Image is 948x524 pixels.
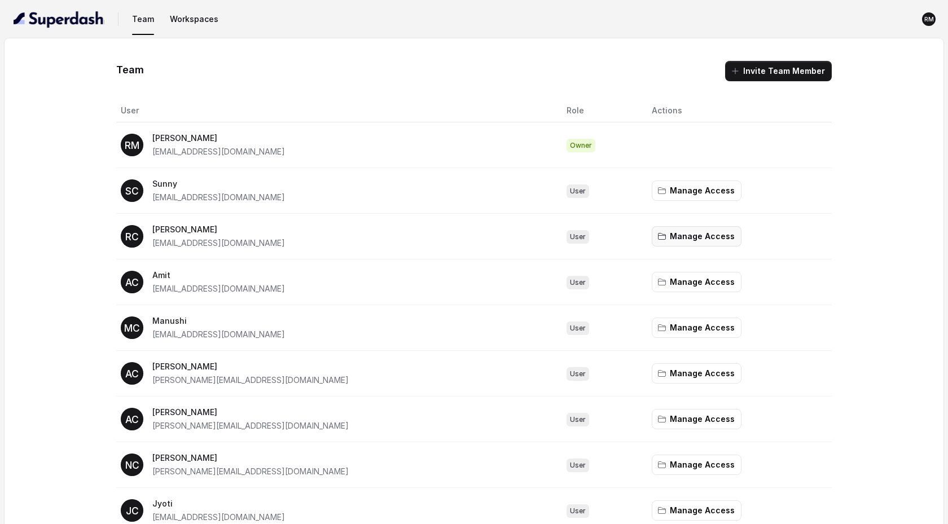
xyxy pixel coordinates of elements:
[567,184,589,198] span: User
[652,272,741,292] button: Manage Access
[165,9,223,29] button: Workspaces
[128,9,159,29] button: Team
[558,99,643,122] th: Role
[152,223,285,236] p: [PERSON_NAME]
[567,413,589,426] span: User
[14,10,104,28] img: light.svg
[567,276,589,289] span: User
[652,500,741,521] button: Manage Access
[567,367,589,381] span: User
[125,185,139,197] text: SC
[152,268,285,282] p: Amit
[125,368,139,380] text: AC
[924,16,934,23] text: RM
[125,459,139,471] text: NC
[652,180,741,201] button: Manage Access
[152,147,285,156] span: [EMAIL_ADDRESS][DOMAIN_NAME]
[126,505,139,517] text: JC
[652,363,741,384] button: Manage Access
[152,131,285,145] p: [PERSON_NAME]
[152,406,349,419] p: [PERSON_NAME]
[652,226,741,246] button: Manage Access
[116,61,144,79] h1: Team
[652,409,741,429] button: Manage Access
[152,360,349,373] p: [PERSON_NAME]
[152,375,349,385] span: [PERSON_NAME][EMAIL_ADDRESS][DOMAIN_NAME]
[125,139,139,151] text: RM
[567,459,589,472] span: User
[152,329,285,339] span: [EMAIL_ADDRESS][DOMAIN_NAME]
[125,413,139,425] text: AC
[152,497,285,510] p: Jyoti
[152,451,349,465] p: [PERSON_NAME]
[567,504,589,518] span: User
[152,512,285,522] span: [EMAIL_ADDRESS][DOMAIN_NAME]
[152,421,349,430] span: [PERSON_NAME][EMAIL_ADDRESS][DOMAIN_NAME]
[125,231,139,243] text: RC
[152,314,285,328] p: Manushi
[152,284,285,293] span: [EMAIL_ADDRESS][DOMAIN_NAME]
[152,192,285,202] span: [EMAIL_ADDRESS][DOMAIN_NAME]
[567,230,589,244] span: User
[152,177,285,191] p: Sunny
[652,455,741,475] button: Manage Access
[124,322,140,334] text: MC
[652,318,741,338] button: Manage Access
[643,99,831,122] th: Actions
[567,139,595,152] span: Owner
[116,99,557,122] th: User
[152,466,349,476] span: [PERSON_NAME][EMAIL_ADDRESS][DOMAIN_NAME]
[152,238,285,248] span: [EMAIL_ADDRESS][DOMAIN_NAME]
[125,276,139,288] text: AC
[725,61,832,81] button: Invite Team Member
[567,322,589,335] span: User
